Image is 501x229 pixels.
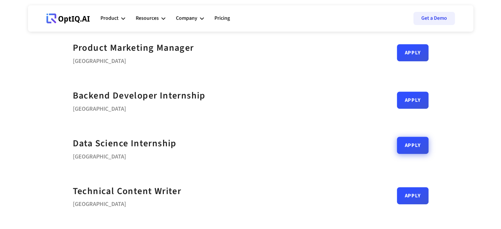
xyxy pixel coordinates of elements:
[176,14,197,23] div: Company
[413,12,455,25] a: Get a Demo
[46,9,90,28] a: Webflow Homepage
[136,14,159,23] div: Resources
[73,88,206,103] a: Backend Developer Internship
[176,9,204,28] div: Company
[73,89,206,102] strong: Backend Developer Internship
[397,44,429,61] a: Apply
[397,92,429,109] a: Apply
[73,136,177,151] a: Data Science Internship
[73,137,177,150] strong: Data Science Internship
[73,103,206,112] div: [GEOGRAPHIC_DATA]
[73,198,181,208] div: [GEOGRAPHIC_DATA]
[214,9,230,28] a: Pricing
[100,9,125,28] div: Product
[397,137,429,154] a: Apply
[73,151,177,160] div: [GEOGRAPHIC_DATA]
[136,9,165,28] div: Resources
[397,187,429,204] a: Apply
[73,55,194,65] div: [GEOGRAPHIC_DATA]
[73,41,194,55] a: Product Marketing Manager
[100,14,119,23] div: Product
[73,185,181,198] strong: Technical Content Writer
[73,184,181,199] a: Technical Content Writer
